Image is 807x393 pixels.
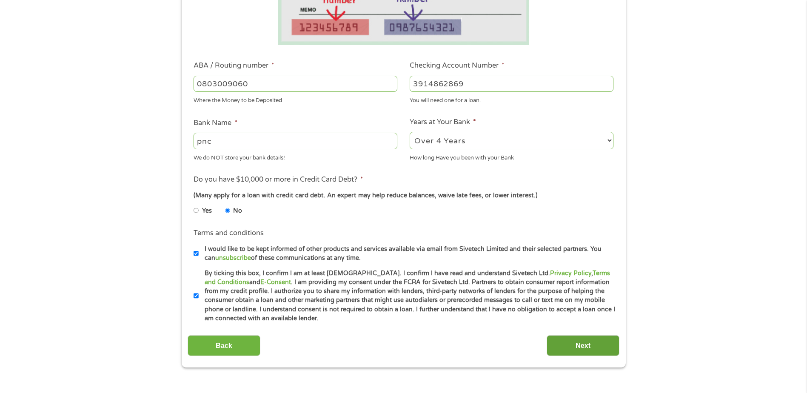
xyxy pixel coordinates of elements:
a: Terms and Conditions [205,270,610,286]
div: Where the Money to be Deposited [194,94,397,105]
div: You will need one for a loan. [410,94,613,105]
input: 263177916 [194,76,397,92]
label: Do you have $10,000 or more in Credit Card Debt? [194,175,363,184]
a: Privacy Policy [550,270,591,277]
label: Yes [202,206,212,216]
input: Next [547,335,619,356]
a: unsubscribe [215,254,251,262]
label: Terms and conditions [194,229,264,238]
div: How long Have you been with your Bank [410,151,613,162]
label: Bank Name [194,119,237,128]
label: I would like to be kept informed of other products and services available via email from Sivetech... [199,245,616,263]
label: Years at Your Bank [410,118,476,127]
div: (Many apply for a loan with credit card debt. An expert may help reduce balances, waive late fees... [194,191,613,200]
input: Back [188,335,260,356]
label: Checking Account Number [410,61,505,70]
a: E-Consent [260,279,291,286]
div: We do NOT store your bank details! [194,151,397,162]
input: 345634636 [410,76,613,92]
label: ABA / Routing number [194,61,274,70]
label: By ticking this box, I confirm I am at least [DEMOGRAPHIC_DATA]. I confirm I have read and unders... [199,269,616,323]
label: No [233,206,242,216]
